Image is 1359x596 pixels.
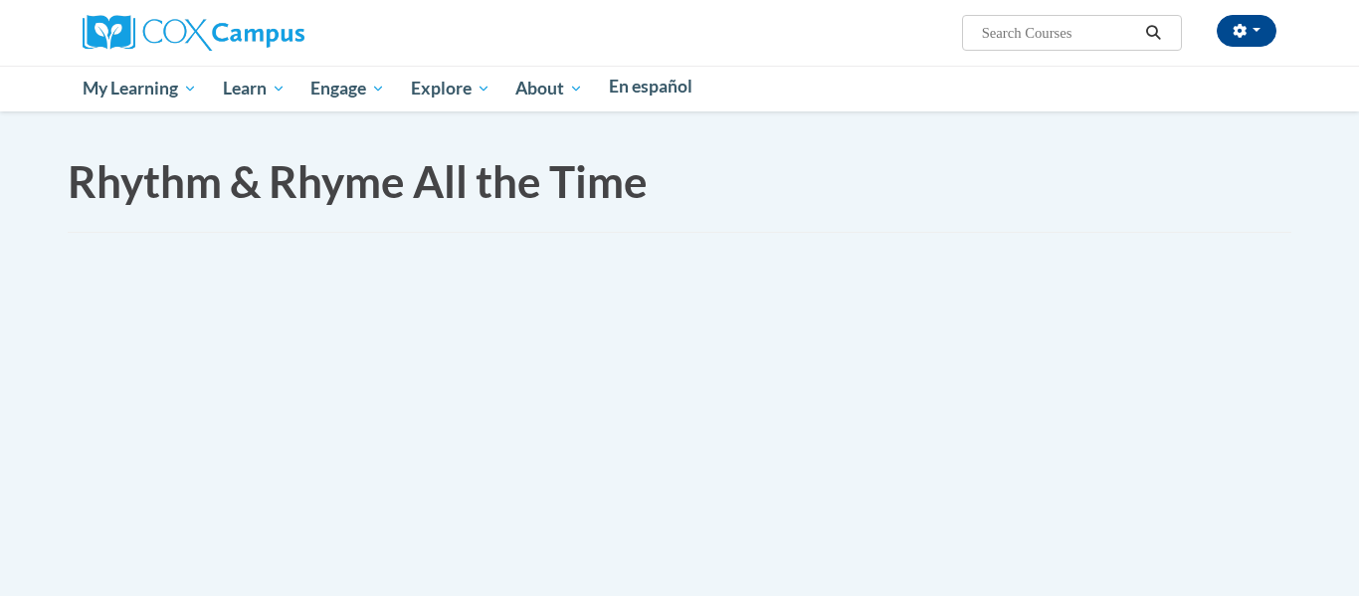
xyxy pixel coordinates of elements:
[223,77,286,100] span: Learn
[515,77,583,100] span: About
[83,15,304,51] img: Cox Campus
[297,66,398,111] a: Engage
[1145,26,1163,41] i: 
[70,66,210,111] a: My Learning
[53,66,1306,111] div: Main menu
[596,66,705,107] a: En español
[210,66,298,111] a: Learn
[411,77,490,100] span: Explore
[83,77,197,100] span: My Learning
[1139,21,1169,45] button: Search
[1217,15,1276,47] button: Account Settings
[310,77,385,100] span: Engage
[503,66,597,111] a: About
[609,76,692,97] span: En español
[68,155,648,207] span: Rhythm & Rhyme All the Time
[83,23,304,40] a: Cox Campus
[980,21,1139,45] input: Search Courses
[398,66,503,111] a: Explore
